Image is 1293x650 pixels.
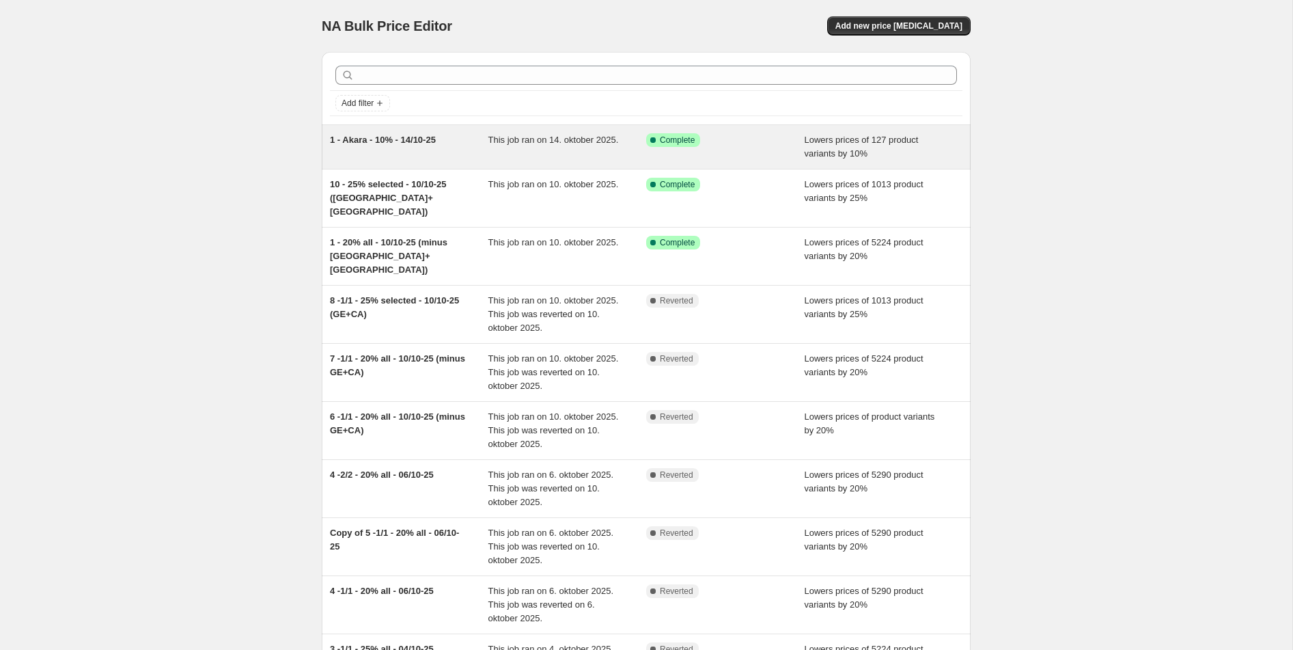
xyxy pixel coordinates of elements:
[335,95,390,111] button: Add filter
[660,411,693,422] span: Reverted
[835,21,962,31] span: Add new price [MEDICAL_DATA]
[488,470,614,507] span: This job ran on 6. oktober 2025. This job was reverted on 10. oktober 2025.
[330,179,447,217] span: 10 - 25% selected - 10/10-25 ([GEOGRAPHIC_DATA]+[GEOGRAPHIC_DATA])
[330,295,459,319] span: 8 -1/1 - 25% selected - 10/10-25 (GE+CA)
[805,295,923,319] span: Lowers prices of 1013 product variants by 25%
[660,353,693,364] span: Reverted
[827,16,971,36] button: Add new price [MEDICAL_DATA]
[805,528,923,552] span: Lowers prices of 5290 product variants by 20%
[322,18,452,33] span: NA Bulk Price Editor
[660,237,695,248] span: Complete
[330,237,447,275] span: 1 - 20% all - 10/10-25 (minus [GEOGRAPHIC_DATA]+[GEOGRAPHIC_DATA])
[660,586,693,597] span: Reverted
[805,237,923,261] span: Lowers prices of 5224 product variants by 20%
[488,179,619,189] span: This job ran on 10. oktober 2025.
[330,411,465,435] span: 6 -1/1 - 20% all - 10/10-25 (minus GE+CA)
[805,353,923,377] span: Lowers prices of 5224 product variants by 20%
[330,470,434,480] span: 4 -2/2 - 20% all - 06/10-25
[488,411,619,449] span: This job ran on 10. oktober 2025. This job was reverted on 10. oktober 2025.
[330,528,459,552] span: Copy of 5 -1/1 - 20% all - 06/10-25
[805,411,935,435] span: Lowers prices of product variants by 20%
[660,470,693,480] span: Reverted
[330,586,434,596] span: 4 -1/1 - 20% all - 06/10-25
[488,586,614,623] span: This job ran on 6. oktober 2025. This job was reverted on 6. oktober 2025.
[805,470,923,493] span: Lowers prices of 5290 product variants by 20%
[488,353,619,391] span: This job ran on 10. oktober 2025. This job was reverted on 10. oktober 2025.
[805,586,923,610] span: Lowers prices of 5290 product variants by 20%
[660,295,693,306] span: Reverted
[330,353,465,377] span: 7 -1/1 - 20% all - 10/10-25 (minus GE+CA)
[805,179,923,203] span: Lowers prices of 1013 product variants by 25%
[488,295,619,333] span: This job ran on 10. oktober 2025. This job was reverted on 10. oktober 2025.
[660,179,695,190] span: Complete
[488,528,614,565] span: This job ran on 6. oktober 2025. This job was reverted on 10. oktober 2025.
[660,528,693,539] span: Reverted
[488,237,619,247] span: This job ran on 10. oktober 2025.
[330,135,436,145] span: 1 - Akara - 10% - 14/10-25
[660,135,695,146] span: Complete
[342,98,374,109] span: Add filter
[488,135,619,145] span: This job ran on 14. oktober 2025.
[805,135,919,159] span: Lowers prices of 127 product variants by 10%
